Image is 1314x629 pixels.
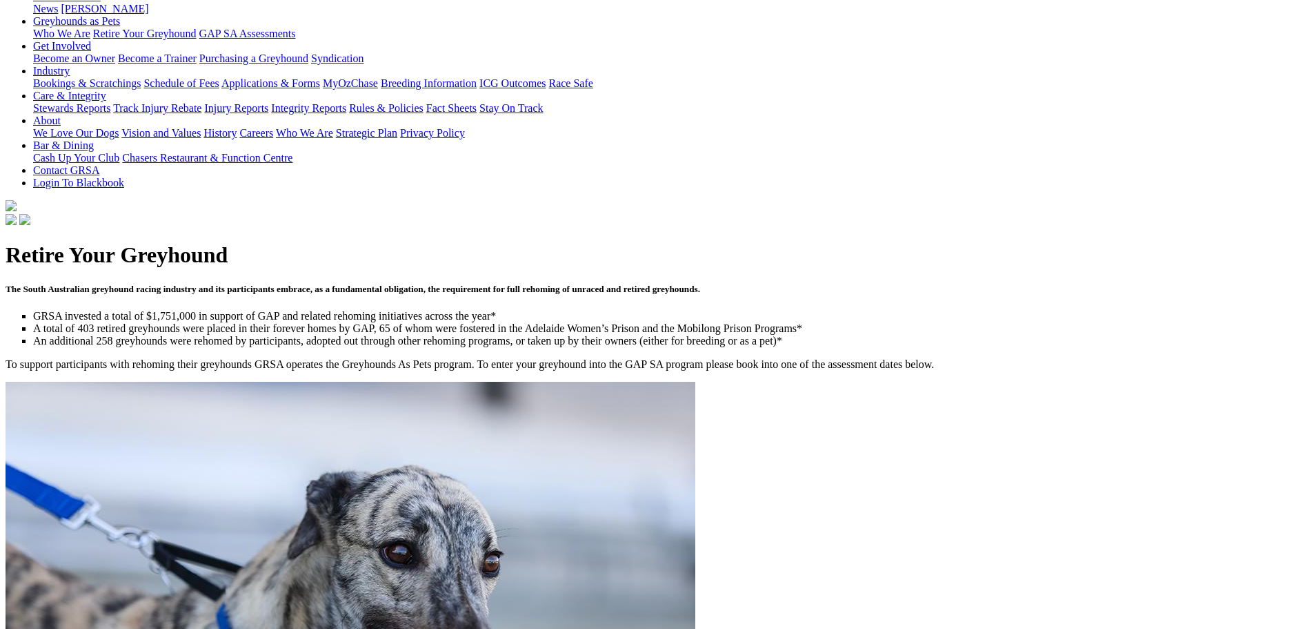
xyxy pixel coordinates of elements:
[479,77,546,89] a: ICG Outcomes
[122,152,292,164] a: Chasers Restaurant & Function Centre
[33,115,61,126] a: About
[33,164,99,176] a: Contact GRSA
[113,102,201,114] a: Track Injury Rebate
[199,28,296,39] a: GAP SA Assessments
[33,77,1308,90] div: Industry
[33,127,119,139] a: We Love Our Dogs
[6,284,1308,295] h5: The South Australian greyhound racing industry and its participants embrace, as a fundamental obl...
[143,77,219,89] a: Schedule of Fees
[6,242,1308,268] h1: Retire Your Greyhound
[349,102,424,114] a: Rules & Policies
[323,77,378,89] a: MyOzChase
[33,335,1308,347] li: An additional 258 greyhounds were rehomed by participants, adopted out through other rehoming pro...
[33,15,120,27] a: Greyhounds as Pets
[33,152,1308,164] div: Bar & Dining
[118,52,197,64] a: Become a Trainer
[33,28,90,39] a: Who We Are
[19,214,30,225] img: twitter.svg
[548,77,593,89] a: Race Safe
[276,127,333,139] a: Who We Are
[33,77,141,89] a: Bookings & Scratchings
[239,127,273,139] a: Careers
[121,127,201,139] a: Vision and Values
[33,310,1308,322] li: GRSA invested a total of $1,751,000 in support of GAP and related rehoming initiatives across the...
[479,102,543,114] a: Stay On Track
[61,3,148,14] a: [PERSON_NAME]
[33,52,115,64] a: Become an Owner
[381,77,477,89] a: Breeding Information
[33,65,70,77] a: Industry
[6,214,17,225] img: facebook.svg
[336,127,397,139] a: Strategic Plan
[33,139,94,151] a: Bar & Dining
[33,152,119,164] a: Cash Up Your Club
[311,52,364,64] a: Syndication
[221,77,320,89] a: Applications & Forms
[33,102,1308,115] div: Care & Integrity
[33,322,1308,335] li: A total of 403 retired greyhounds were placed in their forever homes by GAP, 65 of whom were fost...
[199,52,308,64] a: Purchasing a Greyhound
[33,3,58,14] a: News
[93,28,197,39] a: Retire Your Greyhound
[6,200,17,211] img: logo-grsa-white.png
[400,127,465,139] a: Privacy Policy
[33,3,1308,15] div: News & Media
[33,52,1308,65] div: Get Involved
[33,102,110,114] a: Stewards Reports
[33,177,124,188] a: Login To Blackbook
[271,102,346,114] a: Integrity Reports
[426,102,477,114] a: Fact Sheets
[6,358,1308,371] p: To support participants with rehoming their greyhounds GRSA operates the Greyhounds As Pets progr...
[33,127,1308,139] div: About
[33,28,1308,40] div: Greyhounds as Pets
[204,102,268,114] a: Injury Reports
[203,127,237,139] a: History
[33,40,91,52] a: Get Involved
[33,90,106,101] a: Care & Integrity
